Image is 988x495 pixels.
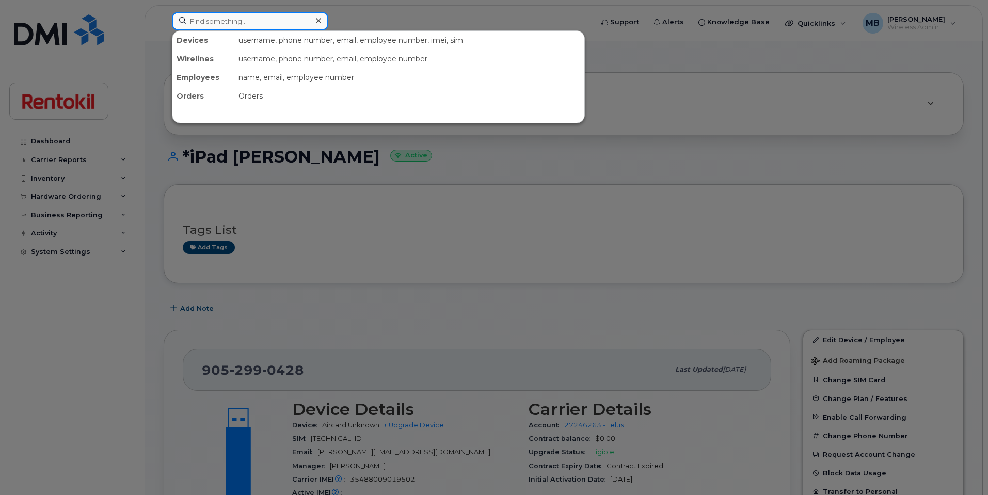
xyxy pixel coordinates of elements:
[234,87,584,105] div: Orders
[172,87,234,105] div: Orders
[234,50,584,68] div: username, phone number, email, employee number
[234,31,584,50] div: username, phone number, email, employee number, imei, sim
[172,50,234,68] div: Wirelines
[172,31,234,50] div: Devices
[172,68,234,87] div: Employees
[234,68,584,87] div: name, email, employee number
